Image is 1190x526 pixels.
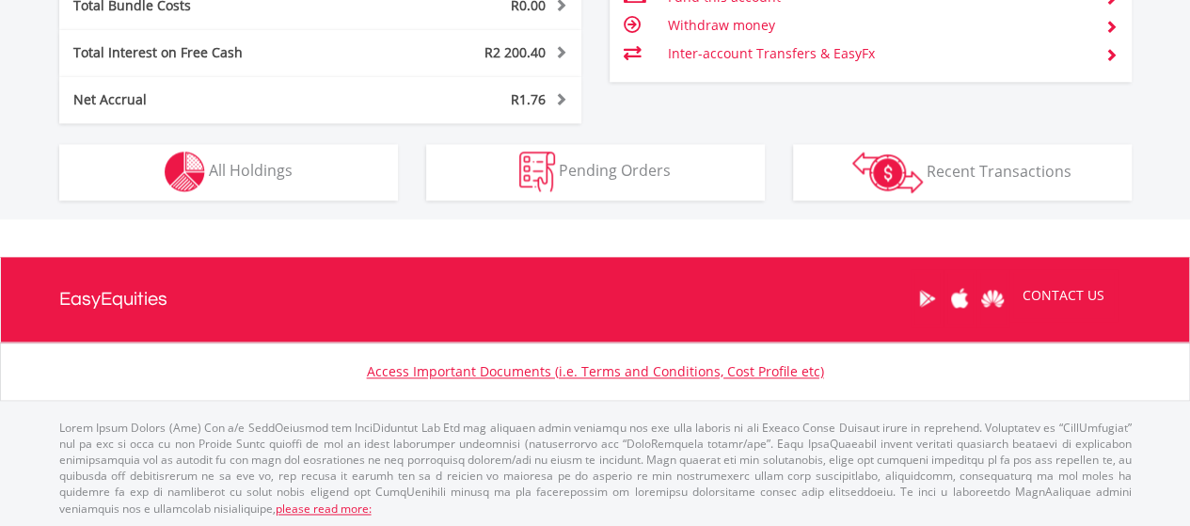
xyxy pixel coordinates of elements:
[59,43,364,62] div: Total Interest on Free Cash
[59,90,364,109] div: Net Accrual
[426,144,765,200] button: Pending Orders
[793,144,1132,200] button: Recent Transactions
[165,151,205,192] img: holdings-wht.png
[209,160,293,181] span: All Holdings
[852,151,923,193] img: transactions-zar-wht.png
[367,362,824,380] a: Access Important Documents (i.e. Terms and Conditions, Cost Profile etc)
[667,11,1089,40] td: Withdraw money
[59,257,167,342] a: EasyEquities
[484,43,546,61] span: R2 200.40
[1009,269,1118,322] a: CONTACT US
[59,420,1132,517] p: Lorem Ipsum Dolors (Ame) Con a/e SeddOeiusmod tem InciDiduntut Lab Etd mag aliquaen admin veniamq...
[944,269,976,327] a: Apple
[559,160,671,181] span: Pending Orders
[59,144,398,200] button: All Holdings
[927,160,1071,181] span: Recent Transactions
[511,90,546,108] span: R1.76
[519,151,555,192] img: pending_instructions-wht.png
[667,40,1089,68] td: Inter-account Transfers & EasyFx
[276,501,372,517] a: please read more:
[911,269,944,327] a: Google Play
[976,269,1009,327] a: Huawei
